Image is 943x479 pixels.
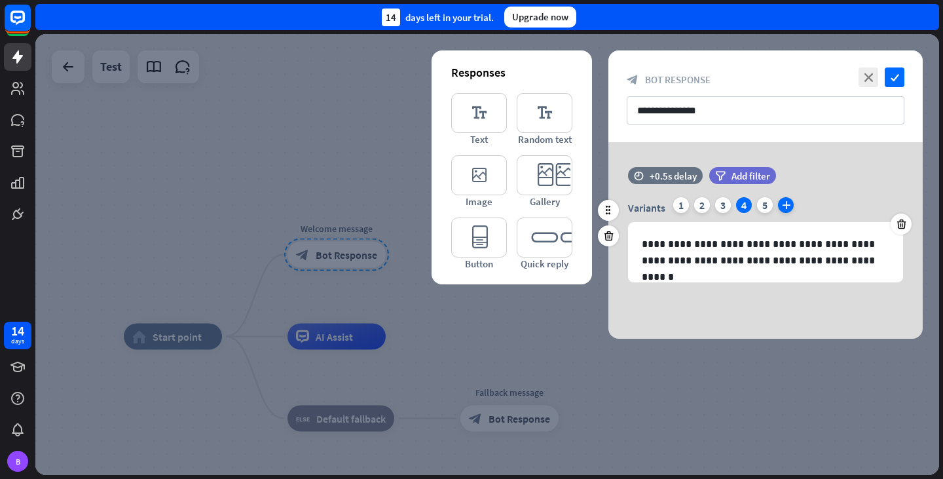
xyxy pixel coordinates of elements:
[382,9,400,26] div: 14
[10,5,50,45] button: Open LiveChat chat widget
[11,337,24,346] div: days
[757,197,773,213] div: 5
[885,67,904,87] i: check
[731,170,770,182] span: Add filter
[736,197,752,213] div: 4
[650,170,697,182] div: +0.5s delay
[645,73,711,86] span: Bot Response
[694,197,710,213] div: 2
[634,171,644,180] i: time
[778,197,794,213] i: plus
[859,67,878,87] i: close
[628,201,665,214] span: Variants
[7,451,28,472] div: B
[673,197,689,213] div: 1
[715,171,726,181] i: filter
[715,197,731,213] div: 3
[382,9,494,26] div: days left in your trial.
[11,325,24,337] div: 14
[627,74,638,86] i: block_bot_response
[4,322,31,349] a: 14 days
[504,7,576,28] div: Upgrade now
